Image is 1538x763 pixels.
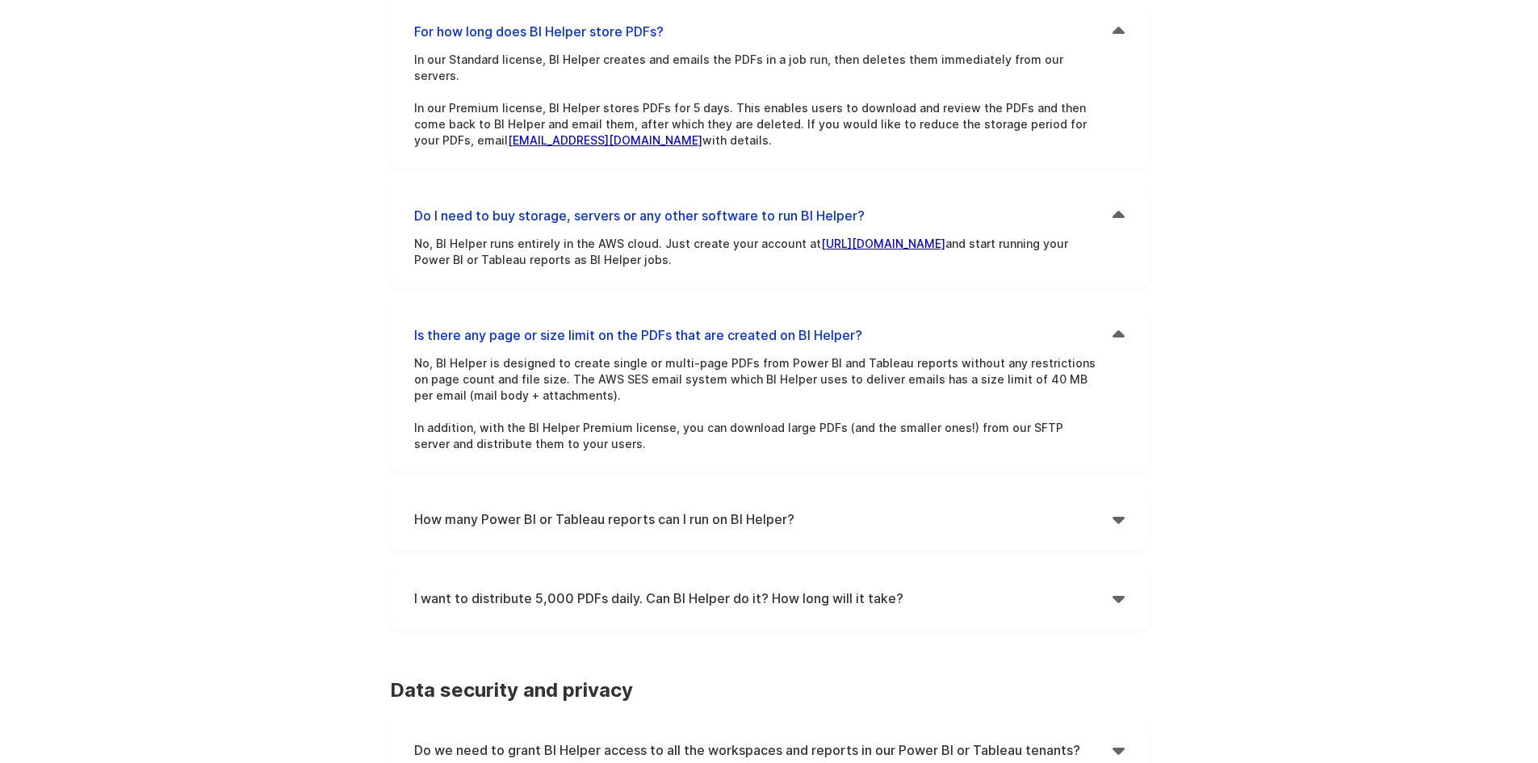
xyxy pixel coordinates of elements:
a: [EMAIL_ADDRESS][DOMAIN_NAME] [508,133,702,147]
div:  [1113,323,1125,347]
p: In our Standard license, BI Helper creates and emails the PDFs in a job run, then deletes them im... [414,52,1100,149]
h4: For how long does BI Helper store PDFs? [414,19,1113,44]
h4: Is there any page or size limit on the PDFs that are created on BI Helper? [414,323,1113,347]
p: No, BI Helper is designed to create single or multi-page PDFs from Power BI and Tableau reports w... [414,355,1100,452]
h3: Data security and privacy [390,678,1149,702]
p: No, BI Helper runs entirely in the AWS cloud. Just create your account at and start running your ... [414,236,1100,268]
div:  [1113,586,1125,610]
div:  [1113,738,1125,762]
h4: Do I need to buy storage, servers or any other software to run BI Helper? [414,203,1113,228]
div:  [1113,19,1125,44]
div:  [1113,203,1125,228]
h4: I want to distribute 5,000 PDFs daily. Can BI Helper do it? How long will it take? [414,586,1113,610]
h4: Do we need to grant BI Helper access to all the workspaces and reports in our Power BI or Tableau... [414,738,1113,762]
div:  [1113,507,1125,531]
h4: How many Power BI or Tableau reports can I run on BI Helper? [414,507,1113,531]
a: [URL][DOMAIN_NAME] [821,237,945,250]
